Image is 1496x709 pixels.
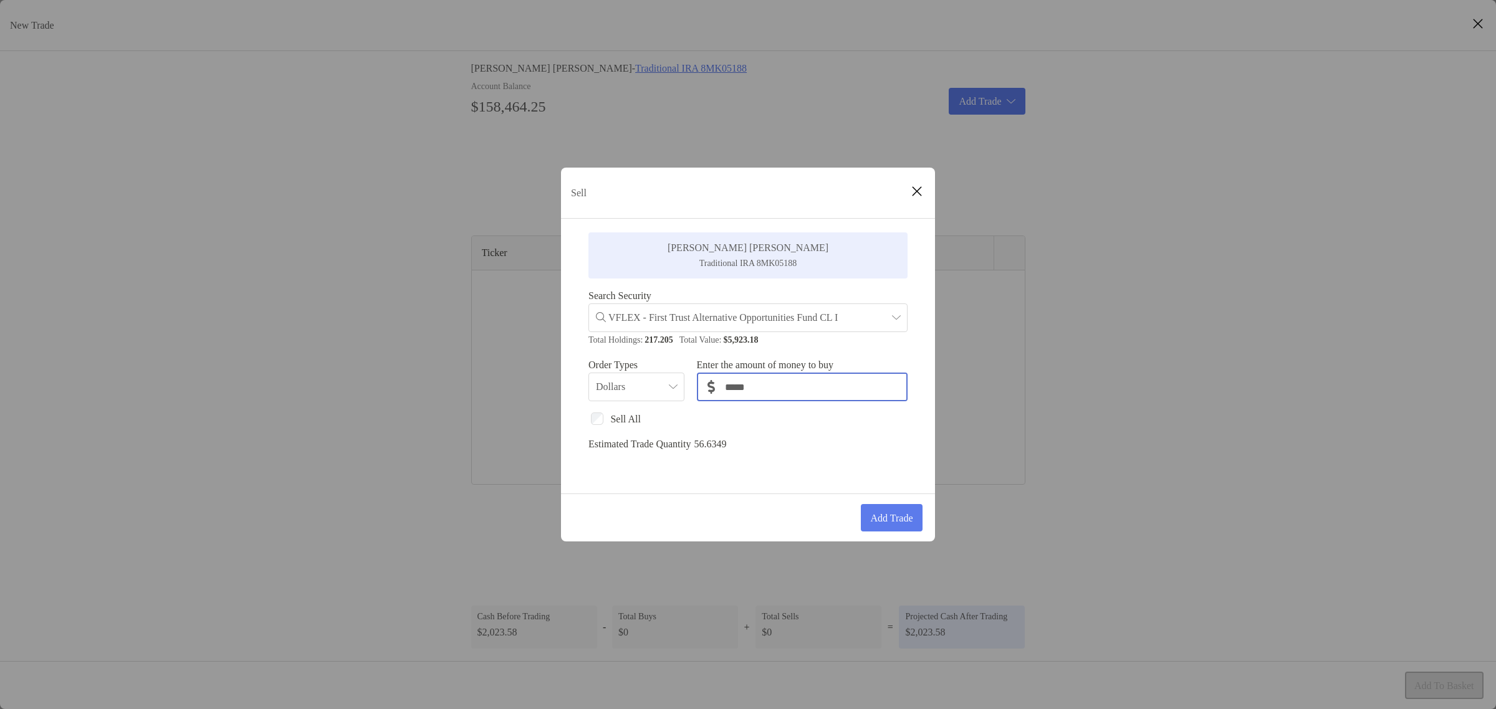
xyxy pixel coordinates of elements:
[561,168,935,541] div: Sell
[697,357,908,373] p: Enter the amount of money to buy
[679,332,759,348] p: Total Value:
[694,436,726,452] p: 56.6349
[699,255,797,271] p: Traditional IRA 8MK05188
[571,185,587,201] p: Sell
[608,304,900,331] span: VFLEX - First Trust Alternative Opportunities Fund CL I
[645,332,673,348] strong: 217.205
[908,183,926,201] button: Close modal
[588,436,691,452] p: Estimated Trade Quantity
[610,411,640,427] p: Sell All
[588,288,908,303] p: Search Security
[707,380,716,393] img: input icon
[668,240,828,255] p: [PERSON_NAME] [PERSON_NAME]
[861,504,923,531] button: Add Trade
[588,332,673,348] p: Total Holdings:
[588,357,684,373] p: Order Types
[596,373,677,401] span: Dollars
[723,332,758,348] strong: $5,923.18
